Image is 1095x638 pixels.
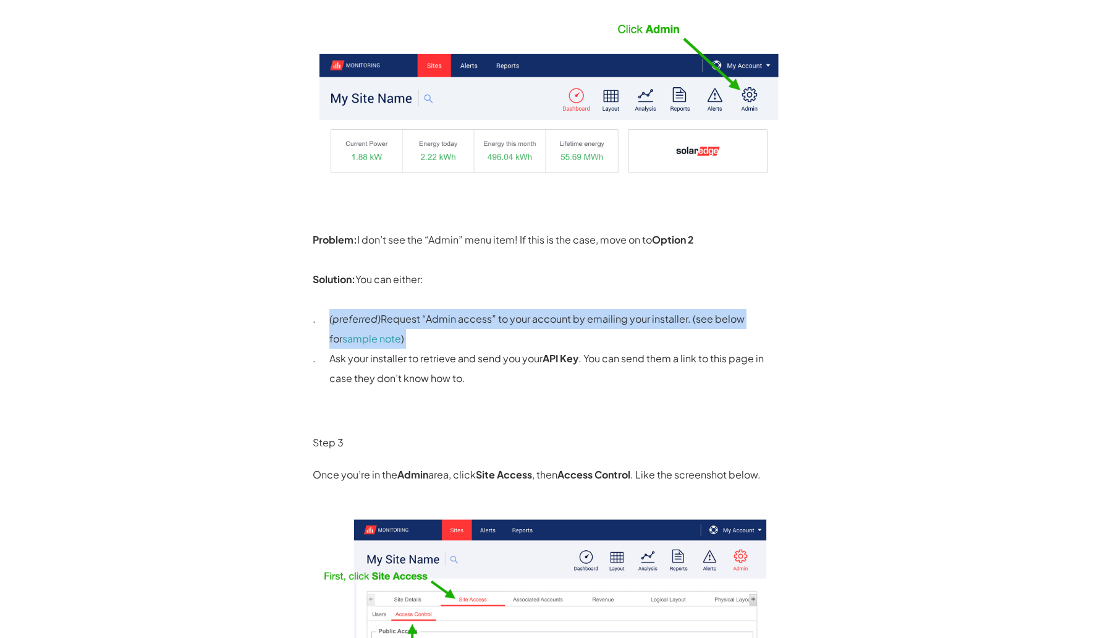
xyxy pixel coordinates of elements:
p: Once you’re in the area, click , then . Like the screenshot below. [313,465,782,485]
p: I don’t see the “Admin” menu item! If this is the case, move on to You can either: [313,230,782,289]
strong: Problem: [313,233,357,246]
strong: Site Access [476,468,532,481]
a: sample note [342,332,401,345]
em: (preferred) [329,312,381,325]
strong: Access Control [557,468,630,481]
strong: Option 2 [652,233,694,246]
p: Ask your installer to retrieve and send you your . You can send them a link to this page in case ... [329,349,782,388]
strong: API Key [543,352,578,365]
p: Step 3 [313,433,782,453]
strong: Solution: [313,273,355,286]
strong: Admin [397,468,428,481]
p: Request “Admin access” to your account by emailing your installer. (see below for ) [329,309,782,349]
